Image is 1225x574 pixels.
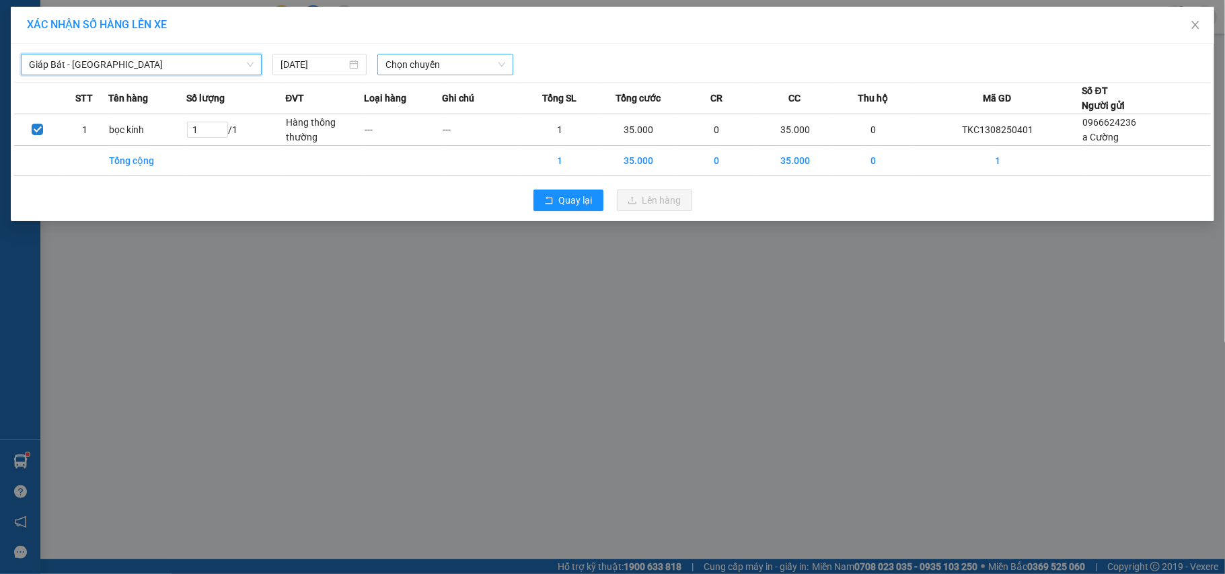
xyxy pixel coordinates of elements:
[281,57,346,72] input: 13/08/2025
[108,146,187,176] td: Tổng cộng
[834,114,913,146] td: 0
[29,54,254,75] span: Giáp Bát - Thái Bình
[61,114,108,146] td: 1
[544,196,554,206] span: rollback
[533,190,603,211] button: rollbackQuay lại
[521,114,599,146] td: 1
[285,91,304,106] span: ĐVT
[559,193,593,208] span: Quay lại
[364,91,406,106] span: Loại hàng
[1083,132,1119,142] span: a Cường
[108,91,148,106] span: Tên hàng
[521,146,599,176] td: 1
[27,18,167,31] span: XÁC NHẬN SỐ HÀNG LÊN XE
[75,91,93,106] span: STT
[17,17,84,84] img: logo.jpg
[858,91,889,106] span: Thu hộ
[677,146,756,176] td: 0
[983,91,1011,106] span: Mã GD
[677,114,756,146] td: 0
[617,190,692,211] button: uploadLên hàng
[186,114,285,146] td: / 1
[442,91,474,106] span: Ghi chú
[17,97,235,120] b: GỬI : VP [PERSON_NAME]
[756,146,835,176] td: 35.000
[1083,117,1137,128] span: 0966624236
[186,91,225,106] span: Số lượng
[108,114,187,146] td: bọc kính
[285,114,364,146] td: Hàng thông thường
[442,114,521,146] td: ---
[1177,7,1214,44] button: Close
[364,114,443,146] td: ---
[834,146,913,176] td: 0
[1082,83,1125,113] div: Số ĐT Người gửi
[913,146,1082,176] td: 1
[126,33,562,50] li: 237 [PERSON_NAME] , [GEOGRAPHIC_DATA]
[385,54,505,75] span: Chọn chuyến
[1190,19,1201,30] span: close
[756,114,835,146] td: 35.000
[616,91,661,106] span: Tổng cước
[126,50,562,67] li: Hotline: 1900 3383, ĐT/Zalo : 0862837383
[710,91,722,106] span: CR
[599,114,678,146] td: 35.000
[913,114,1082,146] td: TKC1308250401
[599,146,678,176] td: 35.000
[789,91,801,106] span: CC
[542,91,577,106] span: Tổng SL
